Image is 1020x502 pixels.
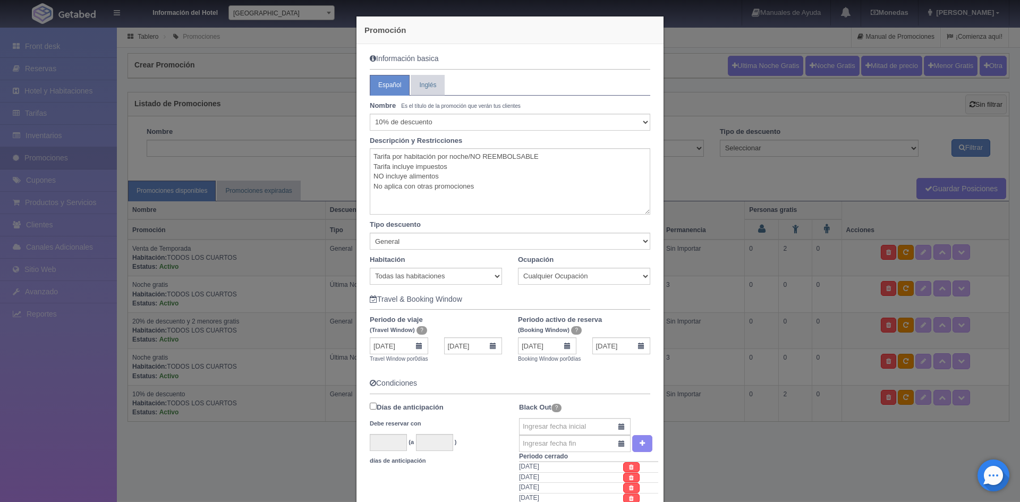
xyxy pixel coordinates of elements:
label: Habitación [370,255,405,265]
input: Fecha inicial [518,337,576,354]
small: (a [409,439,414,445]
span: ? [571,326,582,335]
td: [DATE] [519,472,623,483]
h5: Travel & Booking Window [370,295,650,303]
label: Tipo descuento [362,220,658,230]
small: (Booking Window) [518,327,569,333]
input: Ingresar fecha inicial [519,418,631,435]
small: Booking Window por días [518,356,581,362]
h5: Condiciones [370,379,650,387]
label: Black Out [519,399,562,415]
label: Periodo de viaje [362,315,510,335]
input: Fecha inicial [370,337,428,354]
label: Días de anticipación [370,399,444,431]
a: Inglés [411,75,445,96]
small: Travel Window por días [370,356,428,362]
label: Ocupación [518,255,554,265]
h5: Información basica [370,55,650,63]
span: ? [551,404,562,412]
small: Debe reservar con [370,420,421,427]
small: ) [455,439,457,445]
h4: Promoción [364,24,656,36]
td: [DATE] [519,483,623,494]
label: Descripción y Restricciones [362,136,658,146]
input: Fecha final [444,337,503,354]
input: Días de anticipación Debe reservar con [370,403,377,410]
span: 0 [415,356,418,362]
span: ? [416,326,427,335]
input: Ingresar fecha fin [519,435,631,452]
td: [DATE] [519,462,623,472]
a: Español [370,75,410,96]
small: (Travel Window) [370,327,415,333]
input: Fecha final [592,337,651,354]
small: Es el título de la promoción que verán tus clientes [401,103,521,109]
th: Periodo cerrado [519,452,623,462]
span: 0 [567,356,571,362]
small: días de anticipación [370,457,426,464]
label: Periodo activo de reserva [510,315,658,335]
label: Nombre [370,101,396,111]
